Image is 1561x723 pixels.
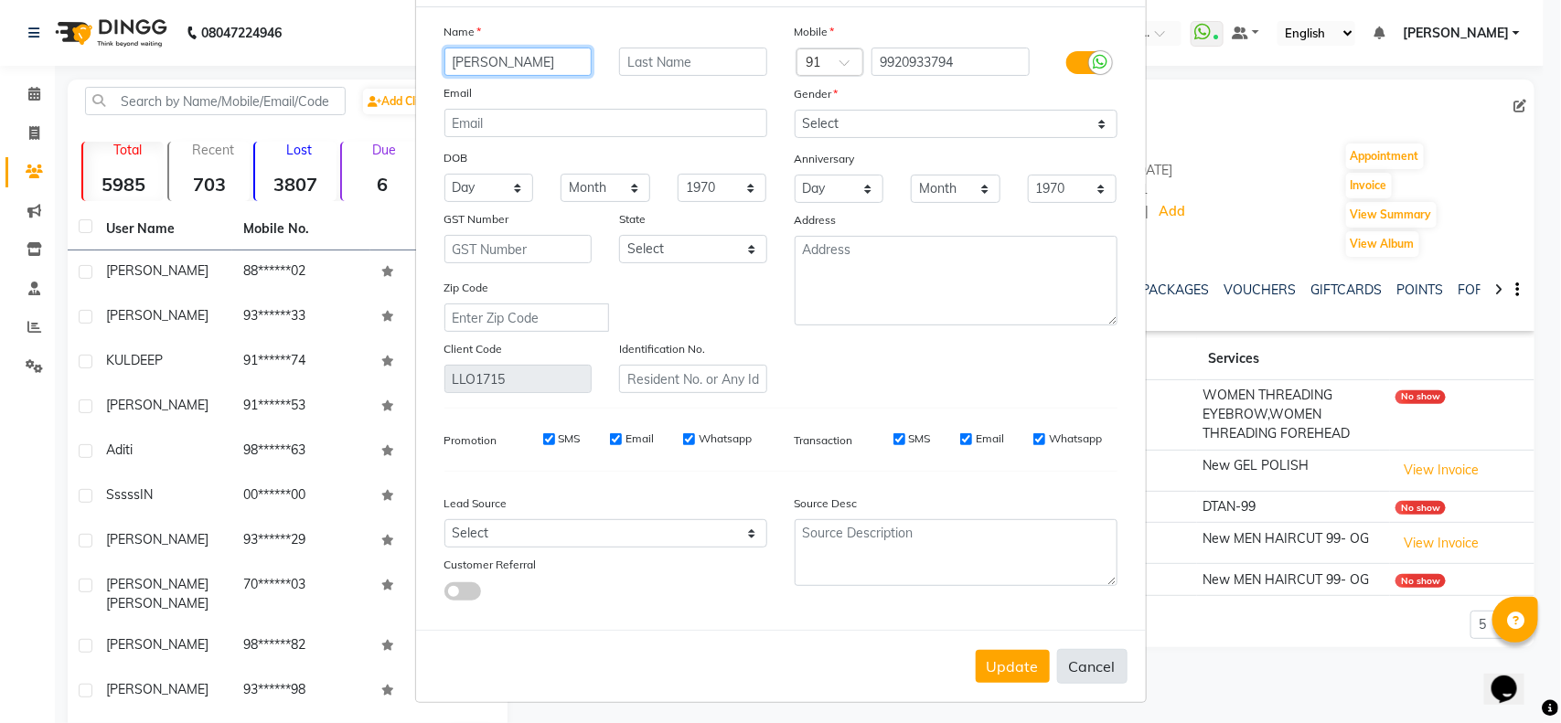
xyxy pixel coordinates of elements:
[625,431,654,447] label: Email
[795,212,837,229] label: Address
[699,431,752,447] label: Whatsapp
[444,341,503,357] label: Client Code
[795,151,855,167] label: Anniversary
[444,432,497,449] label: Promotion
[795,24,835,40] label: Mobile
[444,365,593,393] input: Client Code
[444,211,509,228] label: GST Number
[444,303,609,332] input: Enter Zip Code
[795,495,858,512] label: Source Desc
[619,365,767,393] input: Resident No. or Any Id
[795,432,853,449] label: Transaction
[795,86,839,102] label: Gender
[444,495,508,512] label: Lead Source
[871,48,1030,76] input: Mobile
[444,48,593,76] input: First Name
[559,431,581,447] label: SMS
[444,280,489,296] label: Zip Code
[619,48,767,76] input: Last Name
[444,150,468,166] label: DOB
[444,109,767,137] input: Email
[1484,650,1543,705] iframe: chat widget
[444,24,482,40] label: Name
[909,431,931,447] label: SMS
[444,557,537,573] label: Customer Referral
[1049,431,1102,447] label: Whatsapp
[619,341,705,357] label: Identification No.
[619,211,646,228] label: State
[444,235,593,263] input: GST Number
[444,85,473,101] label: Email
[976,431,1004,447] label: Email
[1057,649,1128,684] button: Cancel
[976,650,1050,683] button: Update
